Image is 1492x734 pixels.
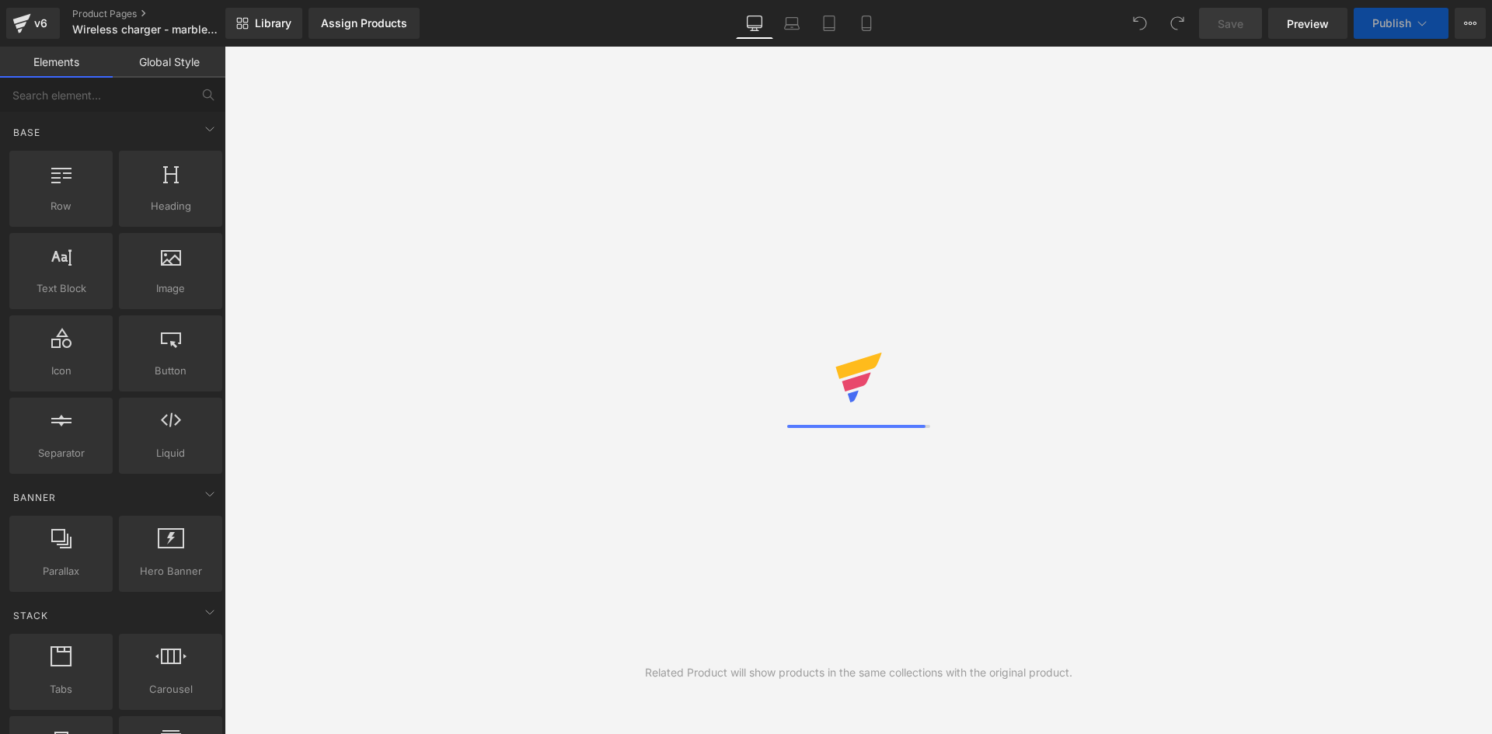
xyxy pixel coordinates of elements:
span: Heading [124,198,218,214]
button: Publish [1354,8,1448,39]
span: Icon [14,363,108,379]
span: Save [1218,16,1243,32]
span: Button [124,363,218,379]
span: Banner [12,490,58,505]
div: Related Product will show products in the same collections with the original product. [645,664,1072,681]
div: v6 [31,13,51,33]
span: Row [14,198,108,214]
a: Tablet [810,8,848,39]
a: Preview [1268,8,1347,39]
span: Separator [14,445,108,461]
span: Stack [12,608,50,623]
a: Global Style [113,47,225,78]
span: Carousel [124,681,218,697]
span: Preview [1287,16,1329,32]
span: Library [255,16,291,30]
span: Base [12,125,42,140]
a: Mobile [848,8,885,39]
button: Undo [1124,8,1156,39]
a: Product Pages [72,8,251,20]
span: Hero Banner [124,563,218,579]
button: More [1455,8,1486,39]
span: Publish [1372,17,1411,30]
span: Image [124,280,218,297]
span: Wireless charger - marbled - single [72,23,221,36]
a: Desktop [736,8,773,39]
span: Tabs [14,681,108,697]
span: Liquid [124,445,218,461]
button: Redo [1162,8,1193,39]
div: Assign Products [321,17,407,30]
span: Text Block [14,280,108,297]
a: New Library [225,8,302,39]
a: v6 [6,8,60,39]
span: Parallax [14,563,108,579]
a: Laptop [773,8,810,39]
